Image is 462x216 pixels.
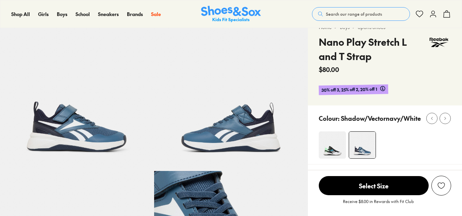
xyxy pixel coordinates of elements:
[151,11,161,17] span: Sale
[326,11,382,17] span: Search our range of products
[127,11,143,17] span: Brands
[154,16,308,171] img: 5-567585_1
[38,11,49,17] span: Girls
[38,11,49,18] a: Girls
[312,7,410,21] button: Search our range of products
[319,131,346,159] img: 4-552208_1
[201,6,261,23] img: SNS_Logo_Responsive.svg
[321,86,377,93] span: 30% off 3, 25% off 2, 20% off 1
[201,6,261,23] a: Shoes & Sox
[76,11,90,18] a: School
[98,11,119,18] a: Sneakers
[127,11,143,18] a: Brands
[343,198,414,211] p: Receive $8.00 in Rewards with Fit Club
[341,114,421,123] p: Shadow/Vectornavy/White
[76,11,90,17] span: School
[57,11,67,17] span: Boys
[319,35,426,63] h4: Nano Play Stretch L and T Strap
[11,11,30,17] span: Shop All
[349,132,376,158] img: 4-567584_1
[98,11,119,17] span: Sneakers
[57,11,67,18] a: Boys
[319,65,339,74] span: $80.00
[319,176,429,196] button: Select Size
[11,11,30,18] a: Shop All
[151,11,161,18] a: Sale
[431,176,451,196] button: Add to Wishlist
[427,35,451,50] img: Vendor logo
[319,114,340,123] p: Colour:
[319,176,429,195] span: Select Size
